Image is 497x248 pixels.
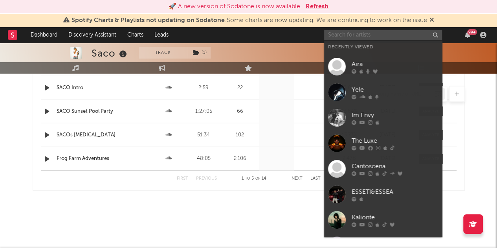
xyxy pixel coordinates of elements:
[188,84,219,92] div: 2:59
[223,84,257,92] div: 22
[352,85,438,94] div: Yele
[57,155,149,163] a: Frog Farm Adventures
[324,79,442,105] a: Yele
[352,136,438,145] div: The Luxe
[324,130,442,156] a: The Luxe
[188,47,211,59] button: (1)
[324,156,442,182] a: Cantoscena
[352,59,438,69] div: Aira
[169,2,302,11] div: 🚀 A new version of Sodatone is now available.
[324,182,442,207] a: ESSETI&ESSEA
[292,176,303,181] button: Next
[188,108,219,116] div: 1:27:05
[352,162,438,171] div: Cantoscena
[122,27,149,43] a: Charts
[57,84,149,92] a: SACO Intro
[306,2,328,11] button: Refresh
[245,177,250,180] span: to
[324,105,442,130] a: Im Envy
[233,174,276,184] div: 1 5 14
[324,30,442,40] input: Search for artists
[188,131,219,139] div: 51:34
[324,207,442,233] a: Kalionte
[352,187,438,197] div: ESSETI&ESSEA
[57,108,149,116] a: SACO Sunset Pool Party
[310,176,321,181] button: Last
[196,176,217,181] button: Previous
[72,17,225,24] span: Spotify Charts & Playlists not updating on Sodatone
[63,27,122,43] a: Discovery Assistant
[465,32,470,38] button: 99+
[223,155,257,163] div: 2.106
[139,47,188,59] button: Track
[467,29,477,35] div: 99 +
[223,108,257,116] div: 66
[429,17,434,24] span: Dismiss
[25,27,63,43] a: Dashboard
[352,110,438,120] div: Im Envy
[223,131,257,139] div: 102
[324,54,442,79] a: Aira
[57,131,149,139] a: SACOs [MEDICAL_DATA]
[177,176,188,181] button: First
[255,177,260,180] span: of
[72,17,427,24] span: : Some charts are now updating. We are continuing to work on the issue
[188,47,211,59] span: ( 1 )
[149,27,174,43] a: Leads
[352,213,438,222] div: Kalionte
[328,42,438,52] div: Recently Viewed
[188,155,219,163] div: 48:05
[92,47,129,60] div: Saco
